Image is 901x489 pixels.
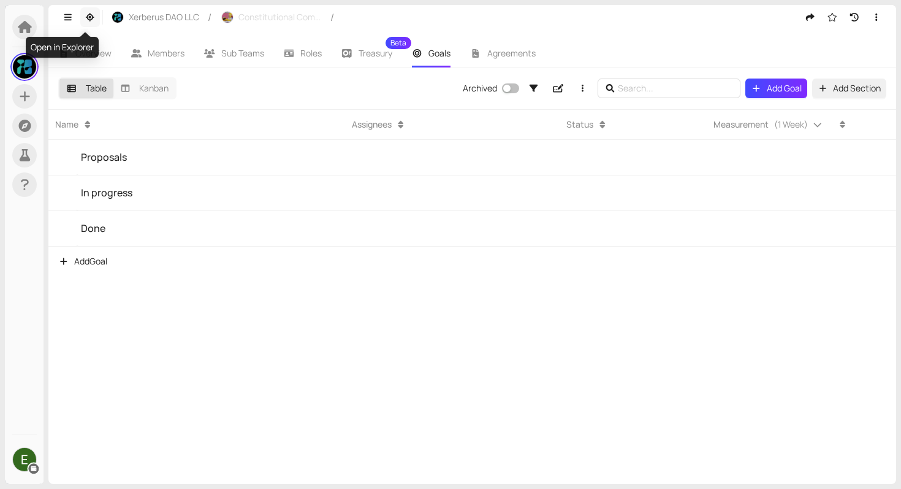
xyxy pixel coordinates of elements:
button: Add Section [812,79,887,98]
span: Measurement [713,118,769,131]
input: Search... [618,82,723,95]
span: Overview [75,47,112,59]
div: ( 1 Week ) [774,118,823,131]
div: Name [55,118,78,131]
span: Members [148,47,184,59]
div: Assignees [352,118,392,131]
button: Xerberus DAO LLC [105,7,205,27]
div: In progress [81,185,132,201]
span: Goals [428,47,450,59]
span: Treasury [359,49,392,58]
button: (1 Week) [769,117,829,132]
span: Xerberus DAO LLC [129,10,199,24]
span: Add Section [833,82,881,95]
span: Sub Teams [221,47,264,59]
div: Status [566,118,593,131]
span: Roles [300,47,322,59]
button: Add Goal [745,79,807,98]
img: HgCiZ4BMi_.jpeg [112,12,123,23]
img: gQX6TtSrwZ.jpeg [13,55,36,79]
div: Proposals [81,150,127,165]
div: Archived [463,82,497,95]
sup: Beta [386,37,411,49]
span: Add Goal [767,82,802,95]
div: Done [81,221,105,236]
span: Add Goal [58,255,107,268]
span: Agreements [487,47,536,59]
img: ACg8ocJiNtrj-q3oAs-KiQUokqI3IJKgX5M3z0g1j3yMiQWdKhkXpQ=s500 [13,448,36,471]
